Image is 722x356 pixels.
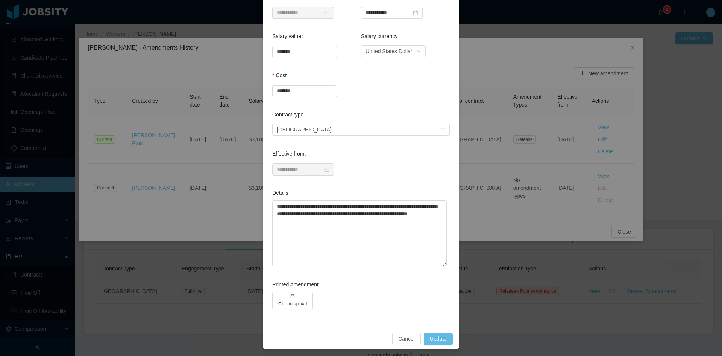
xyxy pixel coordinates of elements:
[278,300,307,307] h5: Click to upload
[366,46,413,57] div: United States Dollar
[441,127,445,133] i: icon: down
[272,151,309,157] label: Effective from
[272,112,309,118] label: Contract type
[272,72,292,78] label: Cost
[413,10,418,15] i: icon: calendar
[273,86,337,97] input: Cost
[272,300,315,306] span: icon: inboxClick to upload
[273,46,337,58] input: Salary value
[272,190,294,196] label: Details
[272,281,324,287] label: Printed Amendment
[392,333,421,345] button: Cancel
[277,124,332,135] div: USA
[324,167,329,172] i: icon: calendar
[272,292,313,309] button: icon: inboxClick to upload
[272,33,306,39] label: Salary value
[417,49,421,54] i: icon: down
[324,10,329,15] i: icon: calendar
[272,200,447,266] textarea: Details
[424,333,453,345] button: Update
[361,33,403,39] label: Salary currency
